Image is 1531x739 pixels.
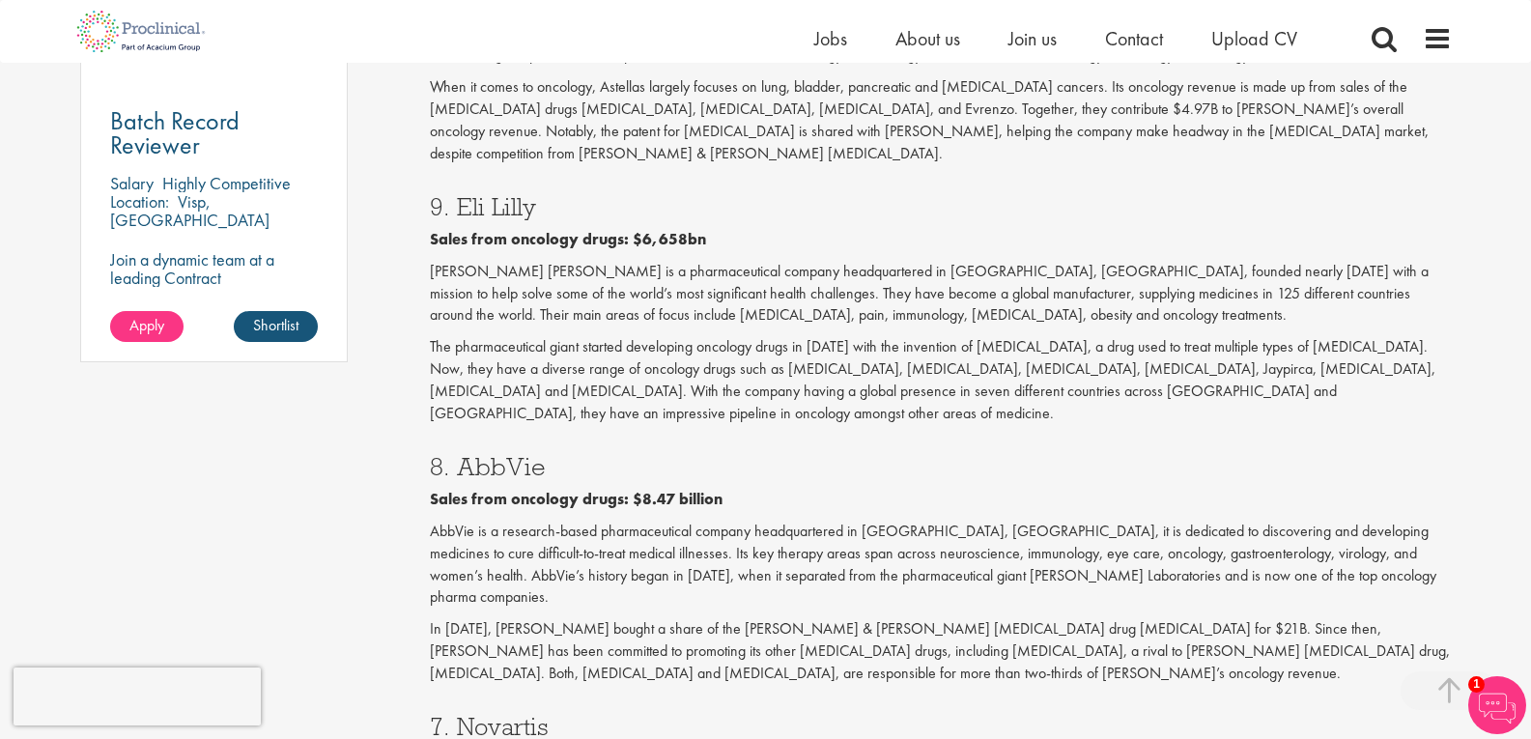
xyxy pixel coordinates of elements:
[430,194,1452,219] h3: 9. Eli Lilly
[110,190,169,213] span: Location:
[1008,26,1057,51] a: Join us
[430,76,1452,164] p: When it comes to oncology, Astellas largely focuses on lung, bladder, pancreatic and [MEDICAL_DAT...
[430,229,706,249] b: Sales from oncology drugs: $6,658bn
[110,311,184,342] a: Apply
[14,668,261,725] iframe: reCAPTCHA
[110,104,240,161] span: Batch Record Reviewer
[430,714,1452,739] h3: 7. Novartis
[430,261,1452,327] p: [PERSON_NAME] [PERSON_NAME] is a pharmaceutical company headquartered in [GEOGRAPHIC_DATA], [GEOG...
[895,26,960,51] a: About us
[430,489,723,509] b: Sales from oncology drugs: $8.47 billion
[110,172,154,194] span: Salary
[234,311,318,342] a: Shortlist
[110,250,319,360] p: Join a dynamic team at a leading Contract Manufacturing Organisation and contribute to groundbrea...
[162,172,291,194] p: Highly Competitive
[1468,676,1526,734] img: Chatbot
[1105,26,1163,51] a: Contact
[430,618,1452,685] p: In [DATE], [PERSON_NAME] bought a share of the [PERSON_NAME] & [PERSON_NAME] [MEDICAL_DATA] drug ...
[110,190,269,231] p: Visp, [GEOGRAPHIC_DATA]
[129,315,164,335] span: Apply
[1468,676,1485,693] span: 1
[1211,26,1297,51] a: Upload CV
[430,454,1452,479] h3: 8. AbbVie
[110,109,319,157] a: Batch Record Reviewer
[430,521,1452,609] p: AbbVie is a research-based pharmaceutical company headquartered in [GEOGRAPHIC_DATA], [GEOGRAPHIC...
[814,26,847,51] a: Jobs
[430,336,1452,424] p: The pharmaceutical giant started developing oncology drugs in [DATE] with the invention of [MEDIC...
